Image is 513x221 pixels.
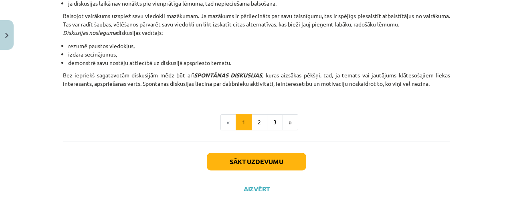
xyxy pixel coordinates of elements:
[283,114,298,130] button: »
[63,71,450,96] p: Bez iepriekš sagatavotām diskusijām mēdz būt arī , kuras aizsākas pēkšņi, tad, ja temats vai jaut...
[207,153,306,170] button: Sākt uzdevumu
[5,33,8,38] img: icon-close-lesson-0947bae3869378f0d4975bcd49f059093ad1ed9edebbc8119c70593378902aed.svg
[63,12,450,37] p: Balsojot vairākums uzspiež savu viedokli mazākumam. Ja mazākums ir pārliecināts par savu taisnīgu...
[63,114,450,130] nav: Page navigation example
[236,114,252,130] button: 1
[194,71,262,79] em: SPONTĀNAS DISKUSIJAS
[68,59,450,67] li: demonstrē savu nostāju attiecībā uz diskusijā apspriesto tematu.
[63,29,117,36] em: Diskusijas noslēgumā
[68,42,450,50] li: rezumē paustos viedokļus,
[241,185,272,193] button: Aizvērt
[251,114,267,130] button: 2
[68,50,450,59] li: izdara secinājumus,
[267,114,283,130] button: 3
